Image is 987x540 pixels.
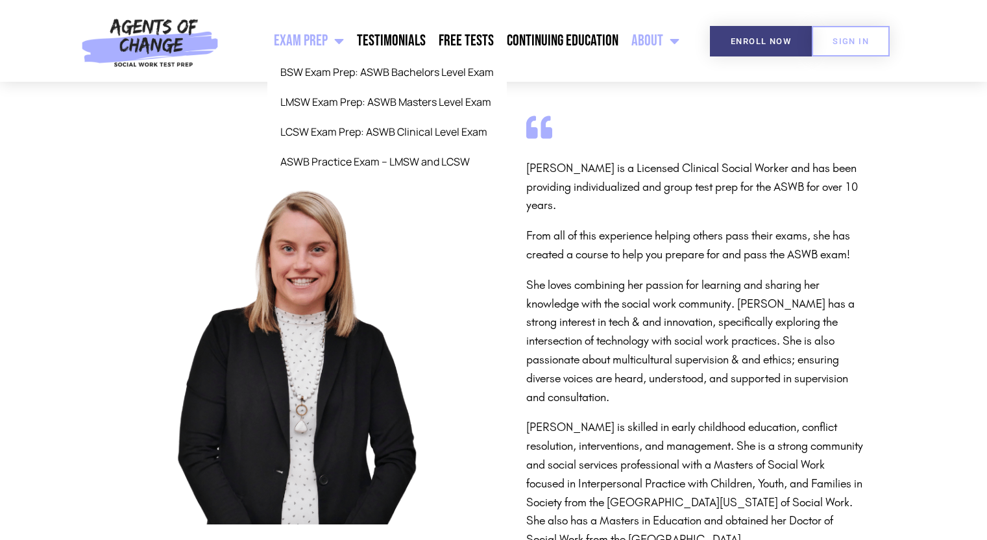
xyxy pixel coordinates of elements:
[267,147,507,177] a: ASWB Practice Exam – LMSW and LCSW
[710,26,812,56] a: Enroll Now
[267,117,507,147] a: LCSW Exam Prep: ASWB Clinical Level Exam
[812,26,890,56] a: SIGN IN
[267,87,507,117] a: LMSW Exam Prep: ASWB Masters Level Exam
[731,37,791,45] span: Enroll Now
[500,25,625,57] a: Continuing Education
[526,276,864,407] p: She loves combining her passion for learning and sharing her knowledge with the social work commu...
[350,25,432,57] a: Testimonials
[625,25,686,57] a: About
[833,37,869,45] span: SIGN IN
[267,25,350,57] a: Exam Prep
[267,57,507,87] a: BSW Exam Prep: ASWB Bachelors Level Exam
[225,25,686,57] nav: Menu
[267,57,507,177] ul: Exam Prep
[526,159,864,215] p: [PERSON_NAME] is a Licensed Clinical Social Worker and has been providing individualized and grou...
[432,25,500,57] a: Free Tests
[526,227,864,264] p: From all of this experience helping others pass their exams, she has created a course to help you...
